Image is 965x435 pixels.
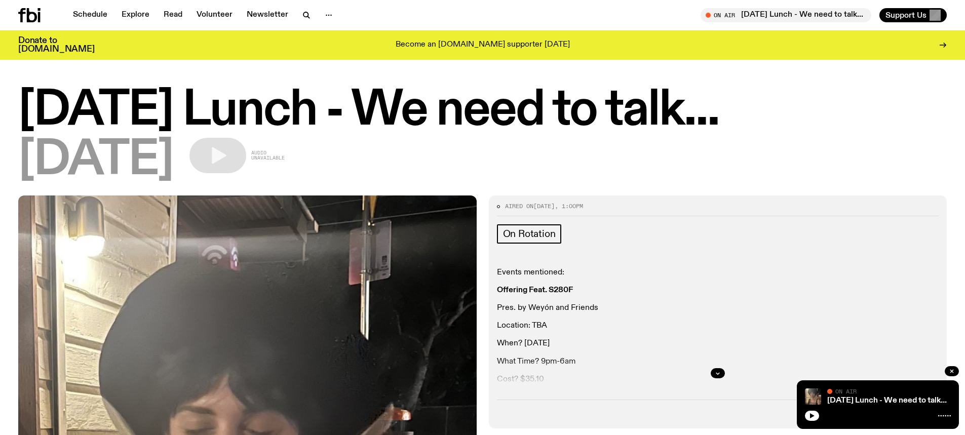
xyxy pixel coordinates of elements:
[885,11,927,20] span: Support Us
[18,36,95,54] h3: Donate to [DOMAIN_NAME]
[18,88,947,134] h1: [DATE] Lunch - We need to talk...
[503,228,556,240] span: On Rotation
[497,303,939,313] p: Pres. by Weyón and Friends
[701,8,871,22] button: On Air[DATE] Lunch - We need to talk...
[67,8,113,22] a: Schedule
[18,138,173,183] span: [DATE]
[497,339,939,348] p: When? [DATE]
[555,202,583,210] span: , 1:00pm
[497,268,939,278] p: Events mentioned:
[497,224,562,244] a: On Rotation
[497,321,939,331] p: Location: TBA
[835,388,857,394] span: On Air
[251,150,285,161] span: Audio unavailable
[827,397,947,405] a: [DATE] Lunch - We need to talk...
[879,8,947,22] button: Support Us
[505,202,533,210] span: Aired on
[533,202,555,210] span: [DATE]
[396,41,570,50] p: Become an [DOMAIN_NAME] supporter [DATE]
[115,8,156,22] a: Explore
[241,8,294,22] a: Newsletter
[497,286,573,294] strong: Offering Feat. S280F
[158,8,188,22] a: Read
[190,8,239,22] a: Volunteer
